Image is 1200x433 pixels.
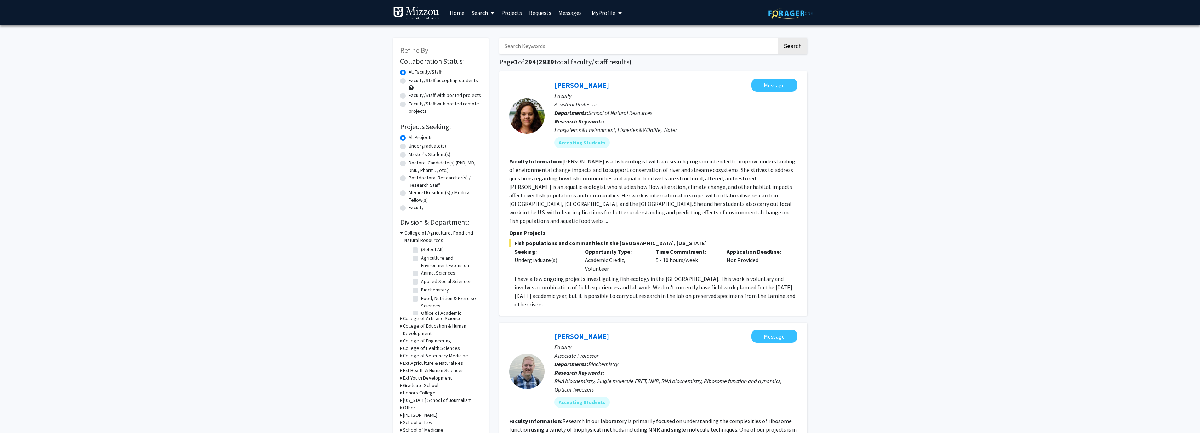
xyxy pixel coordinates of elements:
[403,337,451,345] h3: College of Engineering
[585,247,645,256] p: Opportunity Type:
[514,275,797,308] p: I have a few ongoing projects investigating fish ecology in the [GEOGRAPHIC_DATA]. This work is v...
[403,389,436,397] h3: Honors College
[409,92,481,99] label: Faculty/Staff with posted projects
[403,382,438,389] h3: Graduate School
[403,345,460,352] h3: College of Health Sciences
[514,247,575,256] p: Seeking:
[514,256,575,264] div: Undergraduate(s)
[580,247,650,273] div: Academic Credit, Volunteer
[409,100,482,115] label: Faculty/Staff with posted remote projects
[403,419,432,426] h3: School of Law
[409,204,424,211] label: Faculty
[5,401,30,428] iframe: Chat
[403,397,472,404] h3: [US_STATE] School of Journalism
[509,158,562,165] b: Faculty Information:
[509,417,562,425] b: Faculty Information:
[400,122,482,131] h2: Projects Seeking:
[403,367,464,374] h3: Ext Health & Human Sciences
[498,0,525,25] a: Projects
[409,174,482,189] label: Postdoctoral Researcher(s) / Research Staff
[509,158,795,224] fg-read-more: [PERSON_NAME] is a fish ecologist with a research program intended to improve understanding of en...
[421,269,455,277] label: Animal Sciences
[554,126,797,134] div: Ecosystems & Environment, Fisheries & Wildlife, Water
[403,359,463,367] h3: Ext Agriculture & Natural Res
[509,229,797,237] p: Open Projects
[446,0,468,25] a: Home
[554,332,609,341] a: [PERSON_NAME]
[554,360,588,368] b: Departments:
[499,58,807,66] h1: Page of ( total faculty/staff results)
[403,411,437,419] h3: [PERSON_NAME]
[555,0,585,25] a: Messages
[421,295,480,310] label: Food, Nutrition & Exercise Sciences
[509,239,797,247] span: Fish populations and communities in the [GEOGRAPHIC_DATA], [US_STATE]
[400,218,482,226] h2: Division & Department:
[409,68,442,76] label: All Faculty/Staff
[554,351,797,360] p: Associate Professor
[403,404,415,411] h3: Other
[400,46,428,54] span: Refine By
[525,0,555,25] a: Requests
[468,0,498,25] a: Search
[403,315,462,322] h3: College of Arts and Science
[514,57,518,66] span: 1
[409,134,433,141] label: All Projects
[588,360,618,368] span: Biochemistry
[554,100,797,109] p: Assistant Professor
[778,38,807,54] button: Search
[403,352,468,359] h3: College of Veterinary Medicine
[393,6,439,21] img: University of Missouri Logo
[592,9,615,16] span: My Profile
[554,118,604,125] b: Research Keywords:
[554,109,588,116] b: Departments:
[588,109,652,116] span: School of Natural Resources
[403,322,482,337] h3: College of Education & Human Development
[409,151,450,158] label: Master's Student(s)
[421,278,472,285] label: Applied Social Sciences
[421,246,444,253] label: (Select All)
[524,57,536,66] span: 294
[409,142,446,150] label: Undergraduate(s)
[768,8,813,19] img: ForagerOne Logo
[404,229,482,244] h3: College of Agriculture, Food and Natural Resources
[403,374,452,382] h3: Ext Youth Development
[554,369,604,376] b: Research Keywords:
[409,77,478,84] label: Faculty/Staff accepting students
[751,79,797,92] button: Message Allison Pease
[554,397,610,408] mat-chip: Accepting Students
[554,81,609,90] a: [PERSON_NAME]
[409,159,482,174] label: Doctoral Candidate(s) (PhD, MD, DMD, PharmD, etc.)
[650,247,721,273] div: 5 - 10 hours/week
[499,38,777,54] input: Search Keywords
[554,137,610,148] mat-chip: Accepting Students
[554,377,797,394] div: RNA biochemistry, Single molecule FRET, NMR, RNA biochemistry, Ribosome function and dynamics, Op...
[409,189,482,204] label: Medical Resident(s) / Medical Fellow(s)
[539,57,554,66] span: 2939
[400,57,482,65] h2: Collaboration Status:
[554,92,797,100] p: Faculty
[421,254,480,269] label: Agriculture and Environment Extension
[421,286,449,294] label: Biochemistry
[727,247,787,256] p: Application Deadline:
[656,247,716,256] p: Time Commitment:
[554,343,797,351] p: Faculty
[721,247,792,273] div: Not Provided
[421,310,480,324] label: Office of Academic Programs
[751,330,797,343] button: Message Peter Cornish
